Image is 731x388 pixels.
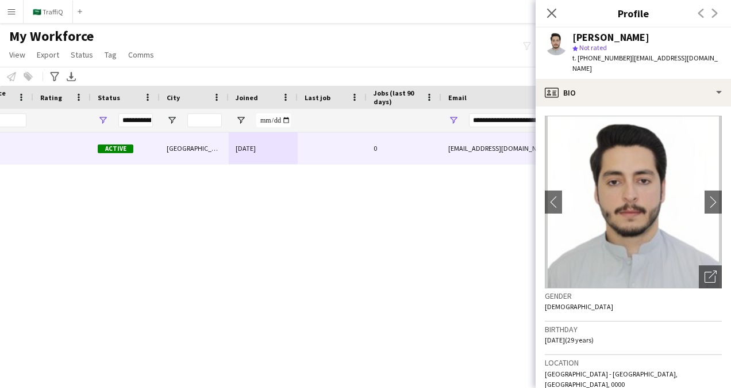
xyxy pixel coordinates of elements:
span: Status [98,93,120,102]
span: Rating [40,93,62,102]
span: Email [448,93,467,102]
input: Joined Filter Input [256,113,291,127]
span: Tag [105,50,117,60]
input: City Filter Input [187,113,222,127]
a: Comms [124,47,159,62]
span: Active [98,144,133,153]
span: City [167,93,180,102]
button: Open Filter Menu [236,115,246,125]
span: My Workforce [9,28,94,45]
span: Export [37,50,59,60]
button: Open Filter Menu [167,115,177,125]
div: [DATE] [229,132,298,164]
h3: Profile [536,6,731,21]
span: [DATE] (29 years) [545,336,594,344]
div: Bio [536,79,731,106]
a: View [5,47,30,62]
input: Email Filter Input [469,113,664,127]
span: Not rated [579,43,607,52]
span: | [EMAIL_ADDRESS][DOMAIN_NAME] [572,54,718,73]
span: Joined [236,93,258,102]
img: Crew avatar or photo [545,116,722,288]
div: [EMAIL_ADDRESS][DOMAIN_NAME] [441,132,671,164]
a: Status [66,47,98,62]
app-action-btn: Advanced filters [48,70,61,83]
span: Status [71,50,93,60]
button: 🇸🇦 TraffiQ [24,1,73,23]
app-action-btn: Export XLSX [64,70,78,83]
div: [GEOGRAPHIC_DATA] [160,132,229,164]
span: View [9,50,25,60]
span: [DEMOGRAPHIC_DATA] [545,302,613,311]
div: [PERSON_NAME] [572,32,649,43]
div: Open photos pop-in [699,265,722,288]
span: Jobs (last 90 days) [374,89,421,106]
h3: Gender [545,291,722,301]
span: Last job [305,93,330,102]
button: Open Filter Menu [98,115,108,125]
h3: Birthday [545,324,722,334]
div: 0 [367,132,441,164]
h3: Location [545,357,722,368]
a: Export [32,47,64,62]
a: Tag [100,47,121,62]
span: t. [PHONE_NUMBER] [572,54,632,62]
span: Comms [128,50,154,60]
button: Open Filter Menu [448,115,459,125]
